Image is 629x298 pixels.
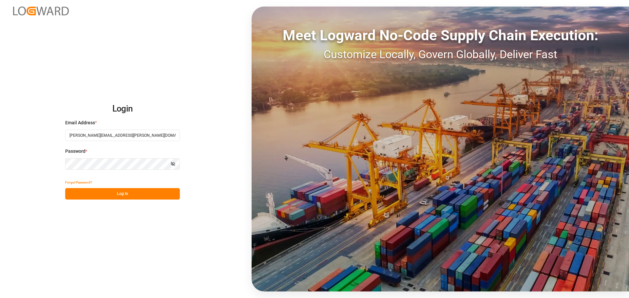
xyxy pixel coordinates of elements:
[65,188,180,200] button: Log In
[65,148,86,155] span: Password
[13,7,69,15] img: Logward_new_orange.png
[65,130,180,141] input: Enter your email
[252,25,629,46] div: Meet Logward No-Code Supply Chain Execution:
[65,98,180,119] h2: Login
[65,119,95,126] span: Email Address
[252,46,629,63] div: Customize Locally, Govern Globally, Deliver Fast
[65,177,92,188] button: Forgot Password?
